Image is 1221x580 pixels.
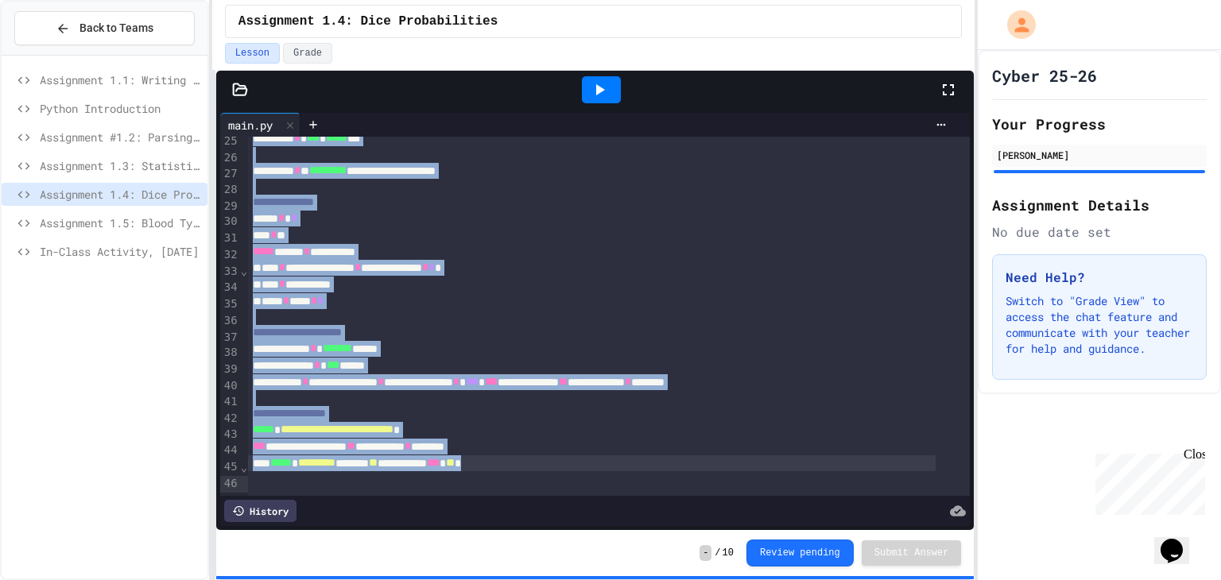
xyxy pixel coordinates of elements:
[992,194,1207,216] h2: Assignment Details
[220,247,240,264] div: 32
[283,43,332,64] button: Grade
[220,459,240,476] div: 45
[715,547,720,559] span: /
[220,476,240,493] div: 46
[220,362,240,378] div: 39
[220,427,240,443] div: 43
[238,12,498,31] span: Assignment 1.4: Dice Probabilities
[862,540,962,566] button: Submit Answer
[40,72,201,88] span: Assignment 1.1: Writing data to a file
[6,6,110,101] div: Chat with us now!Close
[14,11,195,45] button: Back to Teams
[225,43,280,64] button: Lesson
[220,394,240,411] div: 41
[220,280,240,296] div: 34
[220,166,240,182] div: 27
[700,545,711,561] span: -
[220,133,240,150] div: 25
[224,500,297,522] div: History
[40,186,201,203] span: Assignment 1.4: Dice Probabilities
[220,182,240,199] div: 28
[220,411,240,427] div: 42
[997,148,1202,162] div: [PERSON_NAME]
[220,214,240,230] div: 30
[220,230,240,247] div: 31
[220,443,240,459] div: 44
[746,539,854,566] button: Review pending
[723,547,734,559] span: 10
[40,157,201,174] span: Assignment 1.3: Statistical Calculations
[40,129,201,145] span: Assignment #1.2: Parsing Time Data
[874,547,949,559] span: Submit Answer
[220,330,240,346] div: 37
[220,296,240,313] div: 35
[1154,516,1205,564] iframe: chat widget
[220,113,300,137] div: main.py
[79,20,153,37] span: Back to Teams
[220,150,240,167] div: 26
[992,113,1207,135] h2: Your Progress
[1006,268,1193,287] h3: Need Help?
[220,199,240,215] div: 29
[1006,293,1193,357] p: Switch to "Grade View" to access the chat feature and communicate with your teacher for help and ...
[240,265,248,277] span: Fold line
[220,378,240,395] div: 40
[220,117,281,133] div: main.py
[992,222,1207,242] div: No due date set
[1089,447,1205,515] iframe: chat widget
[220,313,240,330] div: 36
[992,64,1097,87] h1: Cyber 25-26
[40,215,201,231] span: Assignment 1.5: Blood Type Data
[220,264,240,280] div: 33
[40,100,201,117] span: Python Introduction
[40,243,201,260] span: In-Class Activity, [DATE]
[240,461,248,474] span: Fold line
[990,6,1040,43] div: My Account
[220,345,240,362] div: 38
